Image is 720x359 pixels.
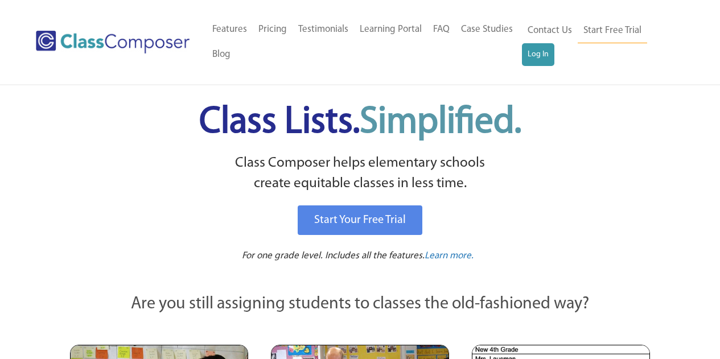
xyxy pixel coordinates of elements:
span: Learn more. [425,251,474,261]
p: Are you still assigning students to classes the old-fashioned way? [70,292,651,317]
a: FAQ [427,17,455,42]
a: Pricing [253,17,293,42]
nav: Header Menu [522,18,676,66]
nav: Header Menu [207,17,522,67]
p: Class Composer helps elementary schools create equitable classes in less time. [68,153,652,195]
a: Contact Us [522,18,578,43]
a: Learn more. [425,249,474,263]
img: Class Composer [36,31,190,53]
a: Learning Portal [354,17,427,42]
a: Testimonials [293,17,354,42]
a: Start Your Free Trial [298,205,422,235]
a: Features [207,17,253,42]
span: Class Lists. [199,104,521,141]
a: Log In [522,43,554,66]
span: Start Your Free Trial [314,214,406,226]
span: For one grade level. Includes all the features. [242,251,425,261]
span: Simplified. [360,104,521,141]
a: Start Free Trial [578,18,647,44]
a: Blog [207,42,236,67]
a: Case Studies [455,17,519,42]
